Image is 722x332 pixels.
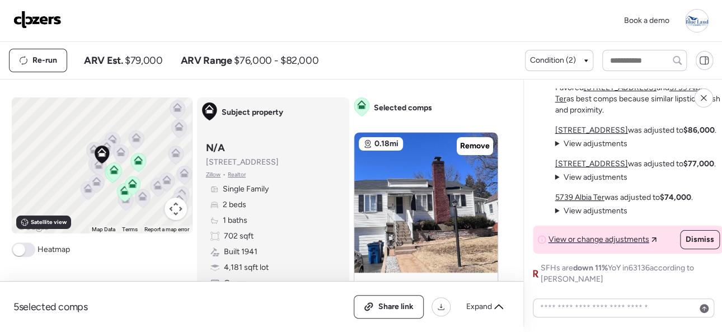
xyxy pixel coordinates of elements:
span: Expand [466,301,492,312]
h3: N/A [206,141,225,155]
span: Zillow [206,170,221,179]
span: Garage [224,278,250,289]
span: View or change adjustments [548,234,649,245]
span: 1 baths [223,215,247,226]
a: Report a map error [144,226,189,232]
summary: View adjustments [555,172,627,183]
span: 702 sqft [224,231,254,242]
a: Terms (opens in new tab) [122,226,138,232]
span: 2 beds [223,199,246,211]
span: Built 1941 [224,246,257,258]
span: Satellite view [31,218,67,227]
span: Share link [378,301,414,312]
span: • [223,170,226,179]
span: [STREET_ADDRESS] [206,157,279,168]
span: down 11% [573,263,608,273]
img: Google [15,219,51,233]
p: was adjusted to . [555,125,716,136]
span: Heatmap [37,244,70,255]
span: Remove [460,141,490,152]
span: Subject property [222,107,283,118]
span: Selected comps [374,102,432,114]
p: was adjusted to . [555,192,693,203]
summary: View adjustments [555,205,627,217]
span: View adjustments [563,139,627,148]
strong: $86,000 [683,125,715,135]
span: 5 selected comps [13,300,88,314]
span: Book a demo [624,16,669,25]
button: Map camera controls [165,198,187,220]
span: 0.18mi [374,138,398,149]
span: ARV Est. [84,54,123,67]
span: Single Family [223,184,269,195]
a: [STREET_ADDRESS] [555,125,628,135]
span: $79,000 [125,54,162,67]
a: View or change adjustments [548,234,657,245]
strong: $77,000 [683,159,714,169]
button: Map Data [92,226,115,233]
a: [STREET_ADDRESS] [555,159,628,169]
span: View adjustments [563,206,627,216]
span: Re-run [32,55,57,66]
span: $76,000 - $82,000 [234,54,318,67]
img: Logo [13,11,62,29]
p: was adjusted to . [555,158,716,170]
strong: $74,000 [660,193,691,202]
span: View adjustments [563,172,627,182]
a: Open this area in Google Maps (opens a new window) [15,219,51,233]
span: Realtor [228,170,246,179]
span: ARV Range [181,54,232,67]
a: 5739 Albia Ter [555,193,604,202]
summary: View adjustments [555,138,627,149]
span: 4,181 sqft lot [224,262,269,273]
span: Condition (2) [530,55,576,66]
span: Dismiss [686,234,714,245]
